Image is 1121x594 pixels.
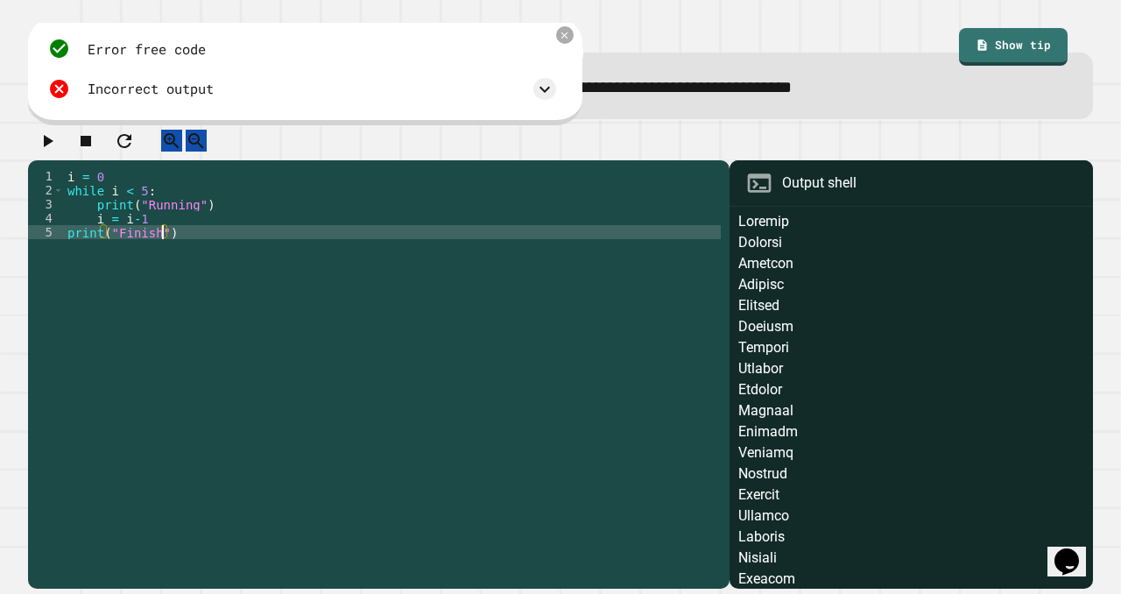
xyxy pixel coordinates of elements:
div: 3 [28,197,64,211]
div: 2 [28,183,64,197]
div: Loremip Dolorsi Ametcon Adipisc Elitsed Doeiusm Tempori Utlabor Etdolor Magnaal Enimadm Veniamq N... [738,211,1084,588]
iframe: chat widget [1047,524,1103,576]
div: Error free code [88,39,206,60]
div: 1 [28,169,64,183]
a: Show tip [959,28,1068,67]
div: 5 [28,225,64,239]
div: Incorrect output [88,79,214,99]
div: 4 [28,211,64,225]
div: Output shell [782,173,857,194]
span: Toggle code folding, rows 2 through 4 [53,183,63,197]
